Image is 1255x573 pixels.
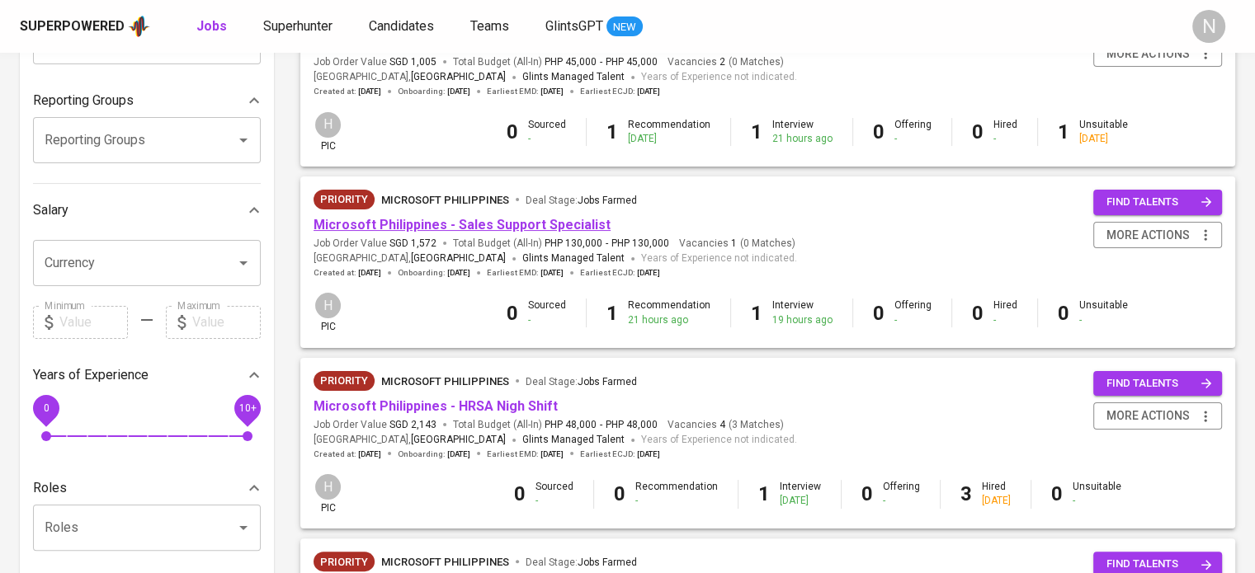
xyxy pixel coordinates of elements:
div: Unsuitable [1079,298,1128,326]
div: Interview [772,118,833,146]
span: Job Order Value [314,418,436,432]
div: - [528,132,566,146]
div: 21 hours ago [772,132,833,146]
b: Jobs [196,18,227,34]
span: - [600,418,602,432]
span: Glints Managed Talent [522,71,625,82]
button: more actions [1093,222,1222,249]
span: Years of Experience not indicated. [641,251,797,267]
span: Priority [314,191,375,208]
b: 0 [873,120,885,143]
div: pic [314,472,342,515]
div: pic [314,110,342,153]
div: Salary [33,194,261,227]
span: SGD 2,143 [389,418,436,432]
b: 1 [758,482,770,505]
div: - [1073,494,1121,508]
p: Roles [33,478,67,498]
div: Offering [883,480,920,508]
a: Teams [470,16,512,37]
span: Earliest ECJD : [580,267,660,279]
p: Salary [33,200,68,220]
span: [DATE] [447,449,470,460]
span: [DATE] [637,86,660,97]
span: PHP 45,000 [545,55,597,69]
a: Superhunter [263,16,336,37]
a: Superpoweredapp logo [20,14,150,39]
div: Superpowered [20,17,125,36]
b: 1 [606,120,618,143]
span: Onboarding : [398,267,470,279]
b: 1 [751,120,762,143]
div: New Job received from Demand Team [314,190,375,209]
span: Total Budget (All-In) [453,55,658,69]
div: New Job received from Demand Team [314,371,375,391]
b: 0 [861,482,873,505]
span: Earliest EMD : [487,86,564,97]
div: Hired [993,118,1017,146]
span: [DATE] [358,449,381,460]
b: 0 [514,482,526,505]
span: Onboarding : [398,86,470,97]
button: more actions [1093,40,1222,68]
div: H [314,291,342,320]
span: [GEOGRAPHIC_DATA] [411,69,506,86]
div: Recommendation [628,118,710,146]
span: [DATE] [447,267,470,279]
div: - [894,313,932,327]
a: Candidates [369,16,437,37]
div: N [1192,10,1225,43]
span: PHP 48,000 [606,418,658,432]
span: Microsoft Philippines [381,194,509,206]
b: 0 [507,120,518,143]
b: 1 [606,302,618,325]
span: - [606,237,608,251]
div: New Job received from Demand Team [314,552,375,571]
button: more actions [1093,402,1222,430]
b: 1 [1058,120,1069,143]
span: more actions [1106,44,1190,64]
span: [DATE] [540,267,564,279]
b: 0 [1058,302,1069,325]
span: Job Order Value [314,55,436,69]
span: Deal Stage : [526,376,637,387]
b: 0 [507,302,518,325]
div: Offering [894,118,932,146]
span: Years of Experience not indicated. [641,432,797,449]
span: - [600,55,602,69]
span: [GEOGRAPHIC_DATA] [411,432,506,449]
span: [DATE] [540,449,564,460]
div: 19 hours ago [772,313,833,327]
span: [DATE] [637,449,660,460]
button: find talents [1093,371,1222,397]
span: Vacancies ( 0 Matches ) [679,237,795,251]
input: Value [192,306,261,339]
div: 21 hours ago [628,313,710,327]
span: 2 [717,55,725,69]
span: [DATE] [358,86,381,97]
span: Earliest EMD : [487,449,564,460]
span: Jobs Farmed [578,376,637,387]
span: Glints Managed Talent [522,252,625,264]
button: find talents [1093,190,1222,215]
a: GlintsGPT NEW [545,16,643,37]
span: GlintsGPT [545,18,603,34]
span: 4 [717,418,725,432]
div: - [1079,313,1128,327]
div: - [993,313,1017,327]
div: Reporting Groups [33,84,261,117]
span: Vacancies ( 3 Matches ) [668,418,784,432]
div: [DATE] [780,494,821,508]
span: Jobs Farmed [578,557,637,568]
div: Hired [993,298,1017,326]
span: [GEOGRAPHIC_DATA] , [314,432,506,449]
span: [DATE] [637,267,660,279]
span: Years of Experience not indicated. [641,69,797,86]
span: more actions [1106,406,1190,426]
span: [GEOGRAPHIC_DATA] [411,251,506,267]
div: Hired [982,480,1011,508]
input: Value [59,306,128,339]
div: - [635,494,718,508]
span: [DATE] [447,86,470,97]
span: more actions [1106,225,1190,246]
